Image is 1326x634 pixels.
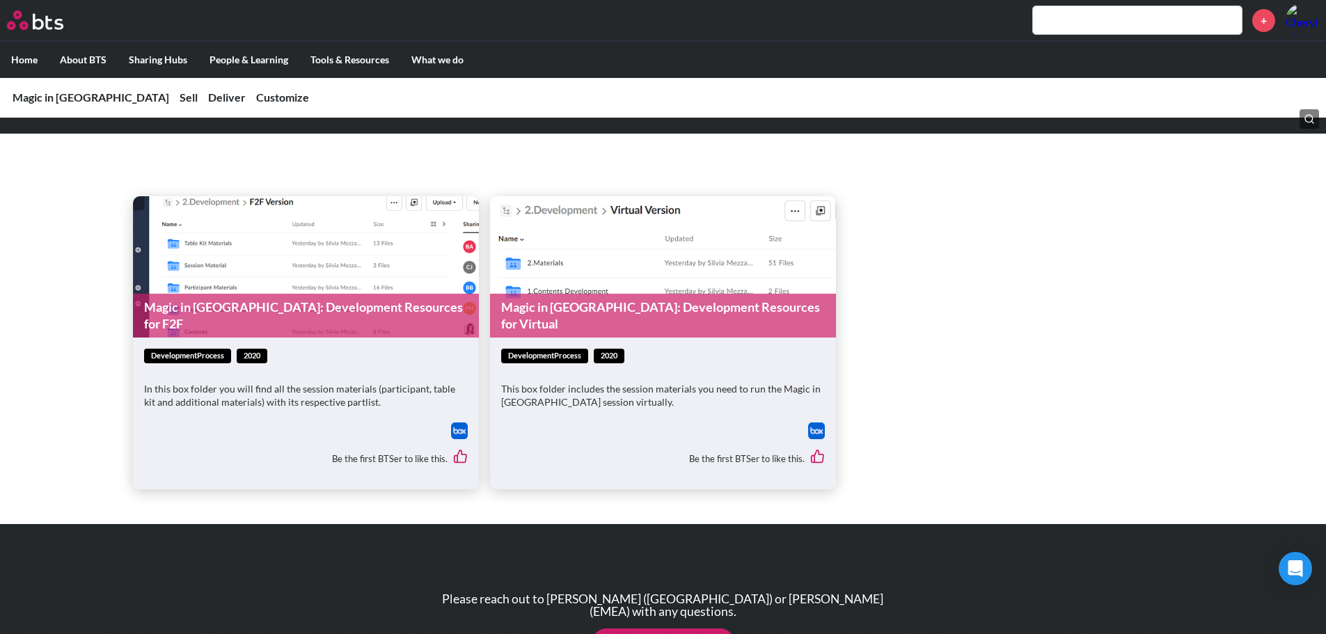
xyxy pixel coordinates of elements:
label: Tools & Resources [299,42,400,78]
a: Profile [1286,3,1319,37]
a: Download file from Box [808,422,825,439]
img: Box logo [808,422,825,439]
a: Sell [180,90,198,104]
a: Magic in [GEOGRAPHIC_DATA]: Development Resources for Virtual [490,294,836,338]
img: BTS Logo [7,10,63,30]
span: developmentProcess [501,349,588,363]
span: 2020 [237,349,267,363]
a: Customize [256,90,309,104]
div: Open Intercom Messenger [1279,552,1312,585]
label: What we do [400,42,475,78]
label: Sharing Hubs [118,42,198,78]
label: About BTS [49,42,118,78]
p: In this box folder you will find all the session materials (participant, table kit and additional... [144,382,468,409]
span: developmentProcess [144,349,231,363]
img: Cheryl Chua [1286,3,1319,37]
a: Magic in [GEOGRAPHIC_DATA]: Development Resources for F2F [133,294,479,338]
a: + [1252,9,1275,32]
a: Deliver [208,90,246,104]
span: 2020 [594,349,624,363]
p: Please reach out to [PERSON_NAME] ([GEOGRAPHIC_DATA]) or [PERSON_NAME] (EMEA) with any questions. [427,593,899,617]
label: People & Learning [198,42,299,78]
div: Be the first BTSer to like this. [501,439,825,478]
a: Download file from Box [451,422,468,439]
a: Magic in [GEOGRAPHIC_DATA] [13,90,169,104]
div: Be the first BTSer to like this. [144,439,468,478]
p: This box folder includes the session materials you need to run the Magic in [GEOGRAPHIC_DATA] ses... [501,382,825,409]
img: Box logo [451,422,468,439]
a: Go home [7,10,89,30]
